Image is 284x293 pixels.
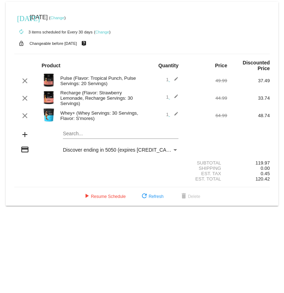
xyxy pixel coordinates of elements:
[42,108,56,122] img: Image-1-Carousel-Whey-2lb-SMores.png
[57,90,142,106] div: Recharge (Flavor: Strawberry Lemonade, Recharge Servings: 30 Servings)
[166,77,178,82] span: 1
[57,110,142,121] div: Whey+ (Whey Servings: 30 Servings, Flavor: S'mores)
[14,30,92,34] small: 3 items scheduled for Every 30 days
[42,90,56,105] img: Image-1-Carousel-Recharge30S-Strw-Lemonade-Transp.png
[170,111,178,120] mat-icon: edit
[21,111,29,120] mat-icon: clear
[21,130,29,139] mat-icon: add
[49,16,66,20] small: ( )
[63,131,178,137] input: Search...
[184,95,227,101] div: 44.99
[184,78,227,83] div: 49.99
[179,194,200,199] span: Delete
[184,171,227,176] div: Est. Tax
[158,63,178,68] strong: Quantity
[17,14,26,22] mat-icon: [DATE]
[21,77,29,85] mat-icon: clear
[215,63,227,68] strong: Price
[256,176,270,182] span: 120.42
[63,147,192,153] span: Discover ending in 5050 (expires [CREDIT_CARD_DATA])
[82,194,126,199] span: Resume Schedule
[243,60,270,71] strong: Discounted Price
[57,75,142,86] div: Pulse (Flavor: Tropical Punch, Pulse Servings: 20 Servings)
[21,145,29,154] mat-icon: credit_card
[82,192,91,201] mat-icon: play_arrow
[227,160,270,166] div: 119.97
[80,39,88,48] mat-icon: live_help
[174,190,206,203] button: Delete
[261,171,270,176] span: 0.45
[42,63,60,68] strong: Product
[140,194,164,199] span: Refresh
[21,94,29,103] mat-icon: clear
[261,166,270,171] span: 0.00
[17,28,26,36] mat-icon: autorenew
[166,112,178,117] span: 1
[30,41,77,46] small: Changeable before [DATE]
[166,94,178,100] span: 1
[95,30,109,34] a: Change
[17,39,26,48] mat-icon: lock_open
[184,160,227,166] div: Subtotal
[170,94,178,103] mat-icon: edit
[227,113,270,118] div: 48.74
[184,166,227,171] div: Shipping
[184,176,227,182] div: Est. Total
[170,77,178,85] mat-icon: edit
[134,190,169,203] button: Refresh
[63,147,178,153] mat-select: Payment Method
[140,192,149,201] mat-icon: refresh
[227,78,270,83] div: 37.49
[179,192,188,201] mat-icon: delete
[77,190,132,203] button: Resume Schedule
[227,95,270,101] div: 33.74
[42,73,56,87] img: Image-1-Carousel-Pulse-20S-Tropical-Punch-Transp.png
[50,16,64,20] a: Change
[184,113,227,118] div: 64.99
[94,30,111,34] small: ( )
